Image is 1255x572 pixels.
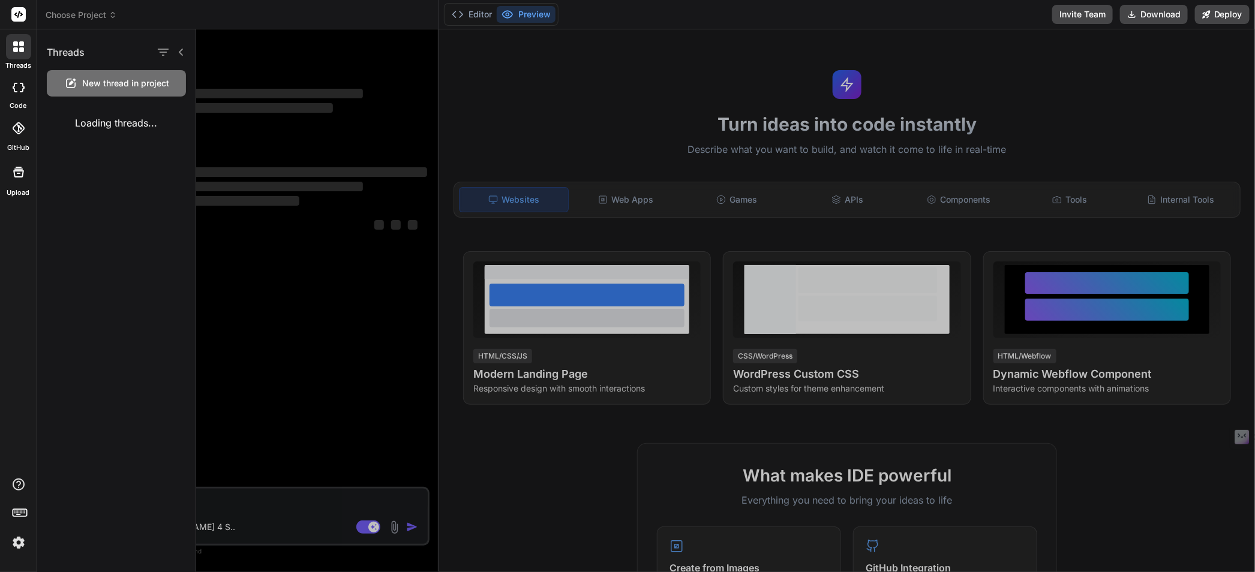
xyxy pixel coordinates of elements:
[47,45,85,59] h1: Threads
[447,6,497,23] button: Editor
[1195,5,1250,24] button: Deploy
[1120,5,1188,24] button: Download
[37,106,196,140] div: Loading threads...
[8,532,29,553] img: settings
[83,77,170,89] span: New thread in project
[1052,5,1113,24] button: Invite Team
[7,188,30,198] label: Upload
[46,9,117,21] span: Choose Project
[10,101,27,111] label: code
[7,143,29,153] label: GitHub
[497,6,556,23] button: Preview
[5,61,31,71] label: threads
